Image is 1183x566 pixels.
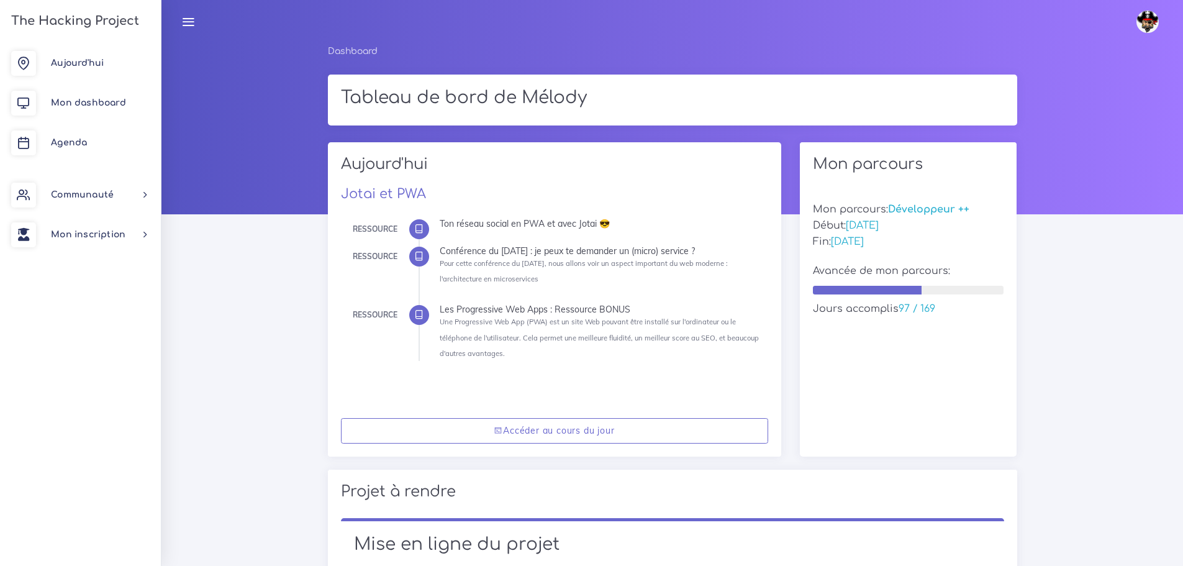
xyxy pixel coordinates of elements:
[51,138,87,147] span: Agenda
[440,259,728,283] small: Pour cette conférence du [DATE], nous allons voir un aspect important du web moderne : l'architec...
[888,204,969,215] span: Développeur ++
[7,14,139,28] h3: The Hacking Project
[341,418,768,444] a: Accéder au cours du jour
[341,88,1004,109] h1: Tableau de bord de Mélody
[353,250,397,263] div: Ressource
[440,219,759,228] div: Ton réseau social en PWA et avec Jotai 😎
[899,303,935,314] span: 97 / 169
[813,265,1004,277] h5: Avancée de mon parcours:
[813,155,1004,173] h2: Mon parcours
[813,236,1004,248] h5: Fin:
[51,98,126,107] span: Mon dashboard
[341,483,1004,501] h2: Projet à rendre
[328,47,378,56] a: Dashboard
[353,222,397,236] div: Ressource
[846,220,879,231] span: [DATE]
[353,308,397,322] div: Ressource
[440,317,759,357] small: Une Progressive Web App (PWA) est un site Web pouvant être installé sur l'ordinateur ou le téléph...
[51,190,114,199] span: Communauté
[341,186,426,201] a: Jotai et PWA
[51,230,125,239] span: Mon inscription
[1136,11,1159,33] img: avatar
[51,58,104,68] span: Aujourd'hui
[354,534,991,555] h1: Mise en ligne du projet
[341,155,768,182] h2: Aujourd'hui
[440,305,759,314] div: Les Progressive Web Apps : Ressource BONUS
[813,220,1004,232] h5: Début:
[831,236,864,247] span: [DATE]
[440,247,759,255] div: Conférence du [DATE] : je peux te demander un (micro) service ?
[813,303,1004,315] h5: Jours accomplis
[813,204,1004,216] h5: Mon parcours:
